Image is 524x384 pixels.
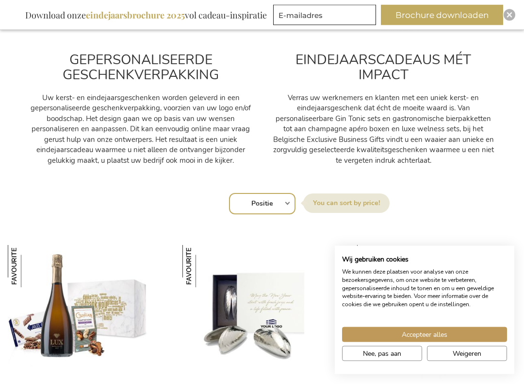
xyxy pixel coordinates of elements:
img: Personalised Zeeland Mussel Cutlery [182,245,323,382]
div: Close [504,9,515,21]
img: Sparkling Temptations Bpx [8,245,148,382]
button: Alle cookies weigeren [427,346,507,361]
p: We kunnen deze plaatsen voor analyse van onze bezoekersgegevens, om onze website te verbeteren, g... [342,268,507,309]
b: eindejaarsbrochure 2025 [86,9,185,21]
span: Nee, pas aan [363,349,401,359]
input: E-mailadres [273,5,376,25]
img: Close [507,12,512,18]
span: Accepteer alles [402,330,447,340]
p: Uw kerst- en eindejaarsgeschenken worden geleverd in een gepersonaliseerde geschenkverpakking, vo... [29,93,252,166]
button: Brochure downloaden [381,5,503,25]
form: marketing offers and promotions [273,5,379,28]
h2: Wij gebruiken cookies [342,255,507,264]
div: Download onze vol cadeau-inspiratie [21,5,271,25]
img: Gepersonaliseerd Zeeuws Mosselbestek [182,245,225,288]
span: Weigeren [453,349,481,359]
p: Verras uw werknemers en klanten met een uniek kerst- en eindejaarsgeschenk dat écht de moeite waa... [272,93,495,166]
img: Sparkling Temptations Box [8,245,50,288]
h2: GEPERSONALISEERDE GESCHENKVERPAKKING [29,53,252,83]
button: Pas cookie voorkeuren aan [342,346,422,361]
button: Accepteer alle cookies [342,327,507,342]
label: Sorteer op [303,194,390,213]
h2: EINDEJAARSCADEAUS MÉT IMPACT [272,53,495,83]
